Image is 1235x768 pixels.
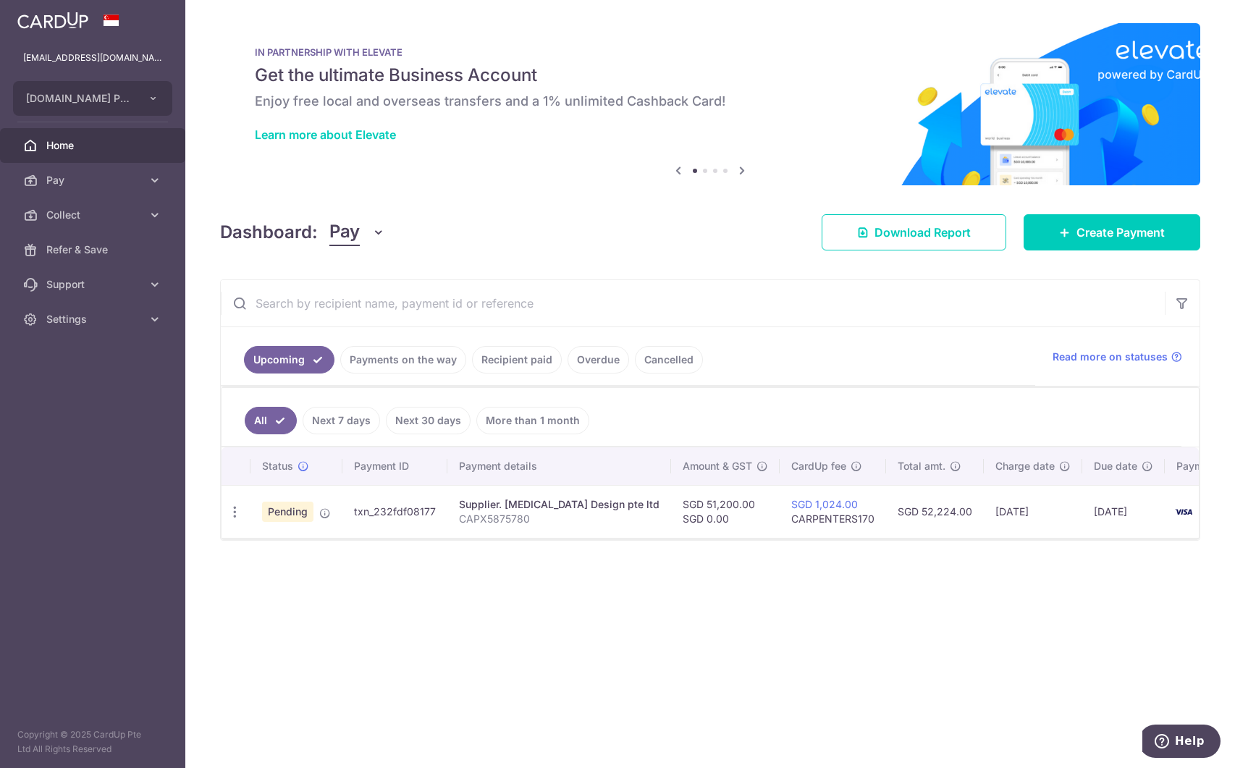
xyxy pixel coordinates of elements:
[46,312,142,326] span: Settings
[329,219,360,246] span: Pay
[245,407,297,434] a: All
[340,346,466,374] a: Payments on the way
[1053,350,1168,364] span: Read more on statuses
[262,459,293,473] span: Status
[262,502,313,522] span: Pending
[1142,725,1221,761] iframe: Opens a widget where you can find more information
[995,459,1055,473] span: Charge date
[46,242,142,257] span: Refer & Save
[1053,350,1182,364] a: Read more on statuses
[822,214,1006,250] a: Download Report
[1169,503,1198,520] img: Bank Card
[671,485,780,538] td: SGD 51,200.00 SGD 0.00
[221,280,1165,326] input: Search by recipient name, payment id or reference
[13,81,172,116] button: [DOMAIN_NAME] PTE. LTD.
[220,219,318,245] h4: Dashboard:
[635,346,703,374] a: Cancelled
[17,12,88,29] img: CardUp
[23,51,162,65] p: [EMAIL_ADDRESS][DOMAIN_NAME]
[476,407,589,434] a: More than 1 month
[46,173,142,187] span: Pay
[342,447,447,485] th: Payment ID
[472,346,562,374] a: Recipient paid
[459,512,659,526] p: CAPX5875780
[386,407,471,434] a: Next 30 days
[303,407,380,434] a: Next 7 days
[874,224,971,241] span: Download Report
[984,485,1082,538] td: [DATE]
[780,485,886,538] td: CARPENTERS170
[886,485,984,538] td: SGD 52,224.00
[568,346,629,374] a: Overdue
[255,127,396,142] a: Learn more about Elevate
[1024,214,1200,250] a: Create Payment
[46,277,142,292] span: Support
[255,46,1166,58] p: IN PARTNERSHIP WITH ELEVATE
[220,23,1200,185] img: Renovation banner
[255,64,1166,87] h5: Get the ultimate Business Account
[244,346,334,374] a: Upcoming
[46,138,142,153] span: Home
[255,93,1166,110] h6: Enjoy free local and overseas transfers and a 1% unlimited Cashback Card!
[791,498,858,510] a: SGD 1,024.00
[329,219,385,246] button: Pay
[447,447,671,485] th: Payment details
[342,485,447,538] td: txn_232fdf08177
[791,459,846,473] span: CardUp fee
[1076,224,1165,241] span: Create Payment
[46,208,142,222] span: Collect
[898,459,945,473] span: Total amt.
[1094,459,1137,473] span: Due date
[459,497,659,512] div: Supplier. [MEDICAL_DATA] Design pte ltd
[1082,485,1165,538] td: [DATE]
[26,91,133,106] span: [DOMAIN_NAME] PTE. LTD.
[683,459,752,473] span: Amount & GST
